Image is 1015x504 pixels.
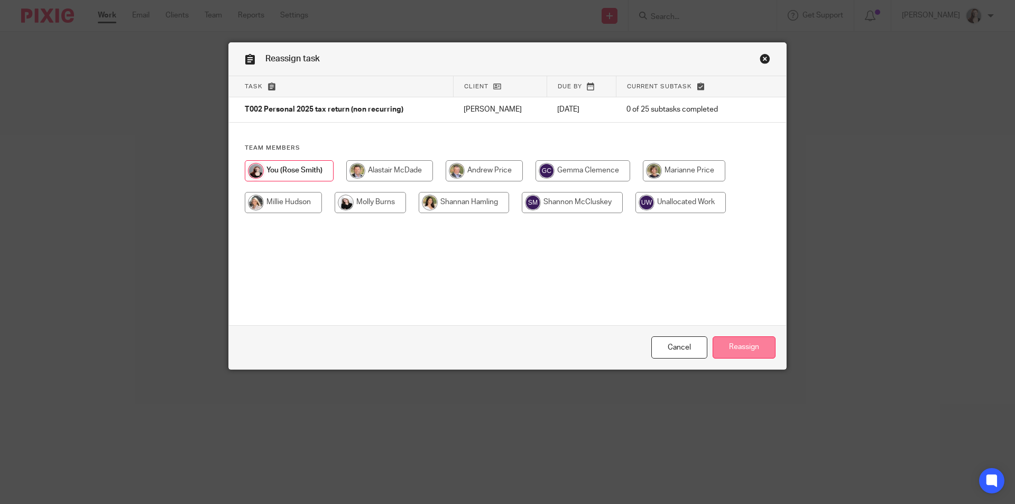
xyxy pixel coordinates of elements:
h4: Team members [245,144,770,152]
span: Client [464,84,488,89]
a: Close this dialog window [651,336,707,359]
span: Due by [558,84,582,89]
p: [DATE] [557,104,605,115]
input: Reassign [713,336,776,359]
span: T002 Personal 2025 tax return (non recurring) [245,106,403,114]
span: Reassign task [265,54,320,63]
span: Current subtask [627,84,692,89]
a: Close this dialog window [760,53,770,68]
p: [PERSON_NAME] [464,104,536,115]
span: Task [245,84,263,89]
td: 0 of 25 subtasks completed [616,97,749,123]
